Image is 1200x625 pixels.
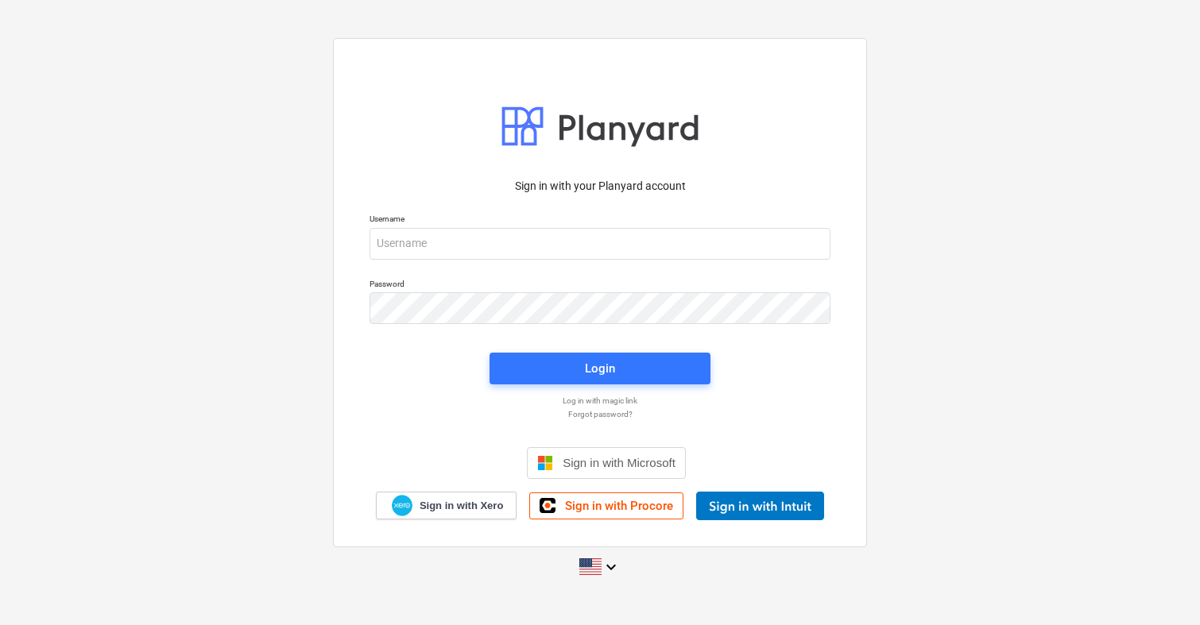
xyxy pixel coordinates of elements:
[602,557,621,577] i: keyboard_arrow_down
[392,495,412,516] img: Xero logo
[362,395,838,406] a: Log in with magic link
[370,178,830,195] p: Sign in with your Planyard account
[420,499,503,513] span: Sign in with Xero
[537,455,553,471] img: Microsoft logo
[362,409,838,419] a: Forgot password?
[565,499,673,513] span: Sign in with Procore
[370,279,830,292] p: Password
[370,228,830,260] input: Username
[376,492,517,519] a: Sign in with Xero
[490,353,710,384] button: Login
[370,214,830,227] p: Username
[585,358,615,379] div: Login
[563,456,675,469] span: Sign in with Microsoft
[529,492,683,519] a: Sign in with Procore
